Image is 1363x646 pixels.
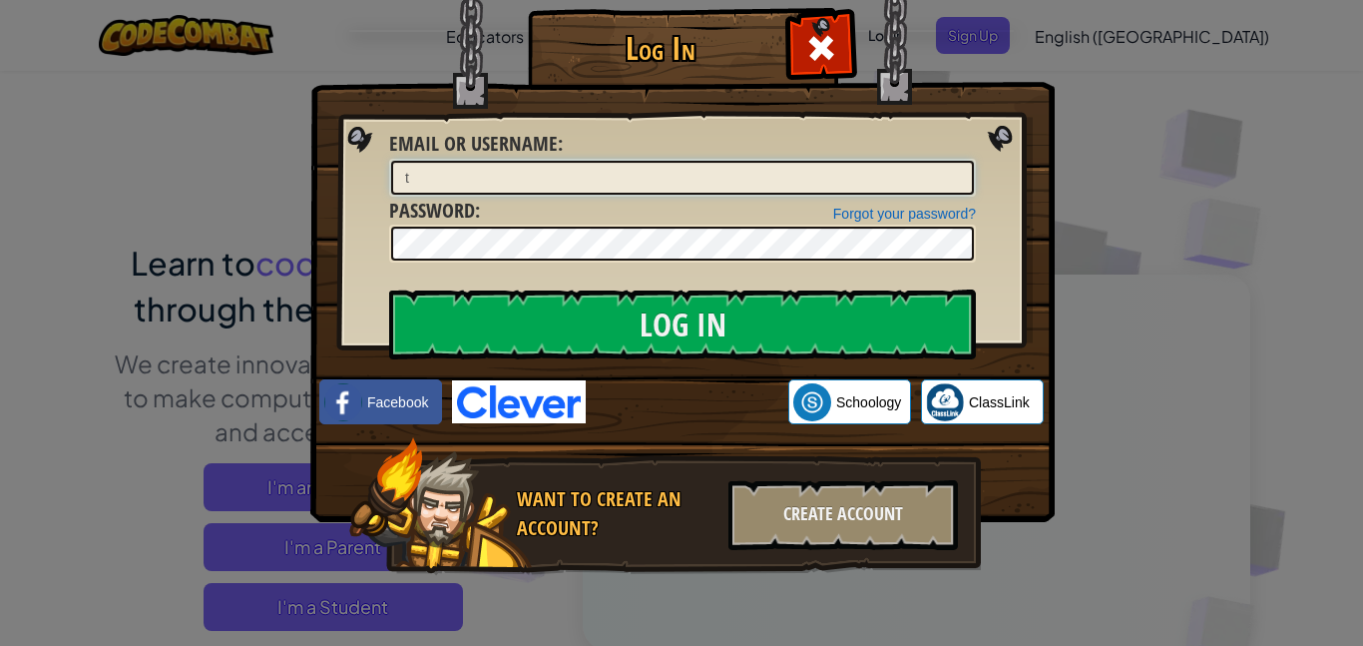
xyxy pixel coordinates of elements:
[389,290,976,359] input: Log In
[926,383,964,421] img: classlink-logo-small.png
[389,130,558,157] span: Email or Username
[389,130,563,159] label: :
[728,480,958,550] div: Create Account
[389,197,475,224] span: Password
[389,197,480,226] label: :
[793,383,831,421] img: schoology.png
[833,206,976,222] a: Forgot your password?
[517,485,716,542] div: Want to create an account?
[969,392,1030,412] span: ClassLink
[452,380,586,423] img: clever-logo-blue.png
[533,31,787,66] h1: Log In
[586,380,788,424] iframe: Sign in with Google Button
[836,392,901,412] span: Schoology
[367,392,428,412] span: Facebook
[324,383,362,421] img: facebook_small.png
